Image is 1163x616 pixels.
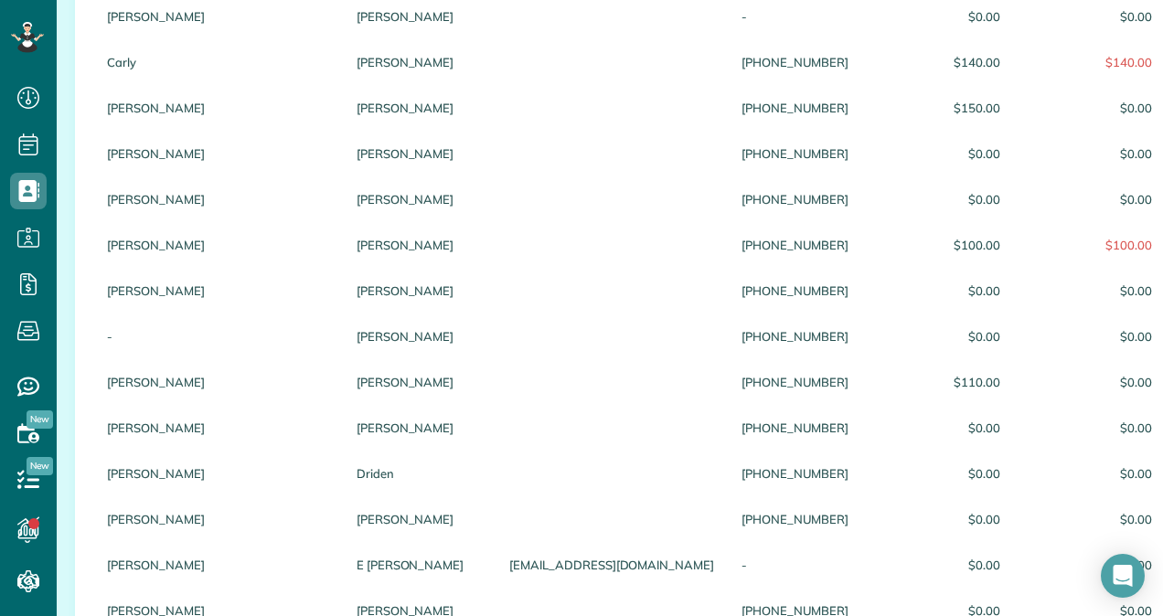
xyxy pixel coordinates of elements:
[1028,558,1152,571] span: $0.00
[1028,56,1152,69] span: $140.00
[1028,10,1152,23] span: $0.00
[1028,284,1152,297] span: $0.00
[876,558,1000,571] span: $0.00
[1028,421,1152,434] span: $0.00
[876,56,1000,69] span: $140.00
[357,193,482,206] a: [PERSON_NAME]
[728,359,861,405] div: [PHONE_NUMBER]
[1028,376,1152,388] span: $0.00
[1028,101,1152,114] span: $0.00
[876,467,1000,480] span: $0.00
[107,193,329,206] a: [PERSON_NAME]
[27,410,53,429] span: New
[357,101,482,114] a: [PERSON_NAME]
[728,268,861,313] div: [PHONE_NUMBER]
[876,284,1000,297] span: $0.00
[357,147,482,160] a: [PERSON_NAME]
[107,101,329,114] a: [PERSON_NAME]
[107,421,329,434] a: [PERSON_NAME]
[1028,239,1152,251] span: $100.00
[1028,147,1152,160] span: $0.00
[876,513,1000,526] span: $0.00
[876,239,1000,251] span: $100.00
[876,376,1000,388] span: $110.00
[1028,330,1152,343] span: $0.00
[357,330,482,343] a: [PERSON_NAME]
[107,558,329,571] a: [PERSON_NAME]
[357,376,482,388] a: [PERSON_NAME]
[728,39,861,85] div: [PHONE_NUMBER]
[107,513,329,526] a: [PERSON_NAME]
[876,421,1000,434] span: $0.00
[107,467,329,480] a: [PERSON_NAME]
[728,496,861,542] div: [PHONE_NUMBER]
[876,147,1000,160] span: $0.00
[357,467,482,480] a: Driden
[107,10,329,23] a: [PERSON_NAME]
[1028,467,1152,480] span: $0.00
[728,222,861,268] div: [PHONE_NUMBER]
[107,147,329,160] a: [PERSON_NAME]
[728,405,861,451] div: [PHONE_NUMBER]
[1028,193,1152,206] span: $0.00
[728,85,861,131] div: [PHONE_NUMBER]
[728,313,861,359] div: [PHONE_NUMBER]
[357,558,482,571] a: E [PERSON_NAME]
[357,56,482,69] a: [PERSON_NAME]
[107,239,329,251] a: [PERSON_NAME]
[107,376,329,388] a: [PERSON_NAME]
[1028,513,1152,526] span: $0.00
[357,421,482,434] a: [PERSON_NAME]
[357,284,482,297] a: [PERSON_NAME]
[27,457,53,475] span: New
[728,131,861,176] div: [PHONE_NUMBER]
[876,330,1000,343] span: $0.00
[357,239,482,251] a: [PERSON_NAME]
[107,330,329,343] a: -
[728,542,861,588] div: -
[496,542,728,588] div: [EMAIL_ADDRESS][DOMAIN_NAME]
[357,513,482,526] a: [PERSON_NAME]
[876,193,1000,206] span: $0.00
[107,56,329,69] a: Carly
[107,284,329,297] a: [PERSON_NAME]
[876,101,1000,114] span: $150.00
[1101,554,1145,598] div: Open Intercom Messenger
[357,10,482,23] a: [PERSON_NAME]
[876,10,1000,23] span: $0.00
[728,451,861,496] div: [PHONE_NUMBER]
[728,176,861,222] div: [PHONE_NUMBER]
